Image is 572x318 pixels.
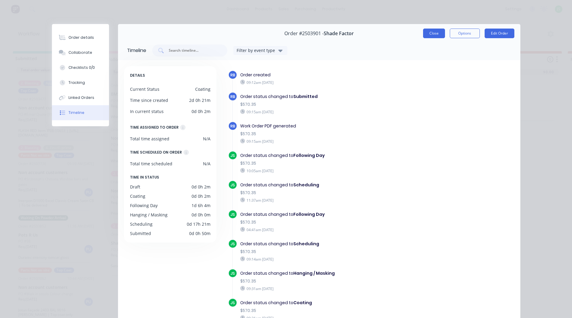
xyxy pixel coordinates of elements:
[450,29,480,38] button: Options
[130,72,145,79] span: DETAILS
[189,230,210,237] div: 0d 0h 50m
[68,35,94,40] div: Order details
[195,86,210,92] div: Coating
[240,249,417,255] div: $570.35
[240,123,417,129] div: Work Order PDF generated
[240,182,417,188] div: Order status changed to
[192,202,210,209] div: 1d 6h 4m
[168,47,218,54] input: Search timeline...
[230,271,235,276] span: JS
[240,139,417,144] div: 09:15am [DATE]
[68,95,94,100] div: Linked Orders
[324,31,354,36] span: Shade Factor
[240,307,417,314] div: $570.35
[52,45,109,60] button: Collaborate
[293,241,319,247] b: Scheduling
[230,94,235,99] span: RB
[240,160,417,167] div: $570.35
[230,212,235,217] span: JS
[203,161,210,167] div: N/A
[293,93,318,99] b: Submitted
[423,29,445,38] button: Close
[52,90,109,105] button: Linked Orders
[187,221,210,227] div: 0d 17h 21m
[240,80,417,85] div: 09:12am [DATE]
[240,152,417,159] div: Order status changed to
[240,101,417,108] div: $570.35
[127,47,146,54] div: Timeline
[230,123,235,129] span: RB
[293,300,312,306] b: Coating
[230,300,235,306] span: JS
[230,153,235,158] span: JS
[485,29,514,38] button: Edit Order
[284,31,324,36] span: Order #2503901 -
[240,190,417,196] div: $570.35
[240,278,417,284] div: $570.35
[192,108,210,115] div: 0d 0h 2m
[52,60,109,75] button: Checklists 0/0
[240,227,417,232] div: 04:41am [DATE]
[130,230,151,237] div: Submitted
[240,270,417,277] div: Order status changed to
[130,221,153,227] div: Scheduling
[192,212,210,218] div: 0d 0h 0m
[68,65,95,70] div: Checklists 0/0
[233,46,287,55] button: Filter by event type
[230,241,235,247] span: JS
[240,300,417,306] div: Order status changed to
[130,86,159,92] div: Current Status
[240,109,417,115] div: 09:15am [DATE]
[130,136,169,142] div: Total time assigned
[293,270,335,276] b: Hanging / Masking
[130,161,172,167] div: Total time scheduled
[240,197,417,203] div: 11:37am [DATE]
[52,105,109,120] button: Timeline
[293,182,319,188] b: Scheduling
[192,184,210,190] div: 0d 0h 2m
[230,72,235,78] span: RB
[240,256,417,262] div: 09:14am [DATE]
[240,168,417,173] div: 10:05am [DATE]
[240,241,417,247] div: Order status changed to
[130,193,145,199] div: Coating
[130,97,168,103] div: Time since created
[240,219,417,225] div: $570.35
[237,47,277,54] div: Filter by event type
[293,211,325,217] b: Following Day
[240,93,417,100] div: Order status changed to
[240,72,417,78] div: Order created
[130,212,168,218] div: Hanging / Masking
[130,108,164,115] div: In current status
[240,286,417,291] div: 09:31am [DATE]
[68,80,85,85] div: Tracking
[130,174,159,181] span: TIME IN STATUS
[230,182,235,188] span: JS
[52,75,109,90] button: Tracking
[52,30,109,45] button: Order details
[192,193,210,199] div: 0d 0h 2m
[130,202,158,209] div: Following Day
[130,124,179,131] div: TIME ASSIGNED TO ORDER
[203,136,210,142] div: N/A
[130,149,182,156] div: TIME SCHEDULED ON ORDER
[293,152,325,158] b: Following Day
[68,50,92,55] div: Collaborate
[130,184,140,190] div: Draft
[189,97,210,103] div: 2d 0h 21m
[240,131,417,137] div: $570.35
[240,211,417,218] div: Order status changed to
[68,110,84,115] div: Timeline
